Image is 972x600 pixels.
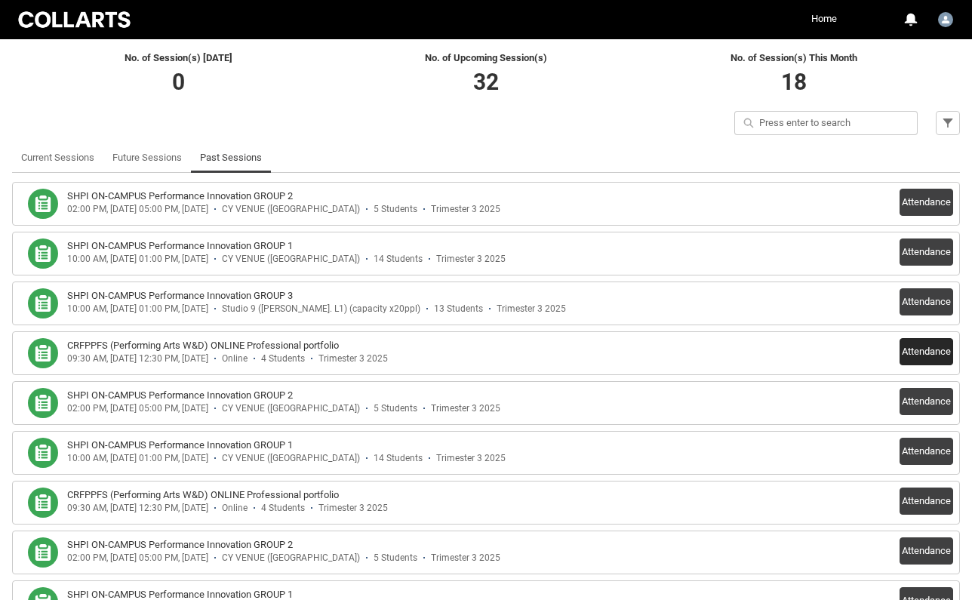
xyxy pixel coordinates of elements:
[261,503,305,514] div: 4 Students
[125,52,232,63] span: No. of Session(s) [DATE]
[112,143,182,173] a: Future Sessions
[938,12,953,27] img: Naomi.Edwards
[431,403,500,414] div: Trimester 3 2025
[67,238,293,254] h3: SHPI ON-CAMPUS Performance Innovation GROUP 1
[900,189,953,216] button: Attendance
[222,552,360,564] div: CY VENUE ([GEOGRAPHIC_DATA])
[200,143,262,173] a: Past Sessions
[318,503,388,514] div: Trimester 3 2025
[261,353,305,365] div: 4 Students
[21,143,94,173] a: Current Sessions
[67,388,293,403] h3: SHPI ON-CAMPUS Performance Innovation GROUP 2
[103,143,191,173] li: Future Sessions
[67,537,293,552] h3: SHPI ON-CAMPUS Performance Innovation GROUP 2
[900,288,953,315] button: Attendance
[434,303,483,315] div: 13 Students
[67,353,208,365] div: 09:30 AM, [DATE] 12:30 PM, [DATE]
[222,353,248,365] div: Online
[67,254,208,265] div: 10:00 AM, [DATE] 01:00 PM, [DATE]
[222,503,248,514] div: Online
[436,453,506,464] div: Trimester 3 2025
[12,143,103,173] li: Current Sessions
[431,552,500,564] div: Trimester 3 2025
[900,537,953,565] button: Attendance
[900,238,953,266] button: Attendance
[318,353,388,365] div: Trimester 3 2025
[374,254,423,265] div: 14 Students
[497,303,566,315] div: Trimester 3 2025
[67,189,293,204] h3: SHPI ON-CAMPUS Performance Innovation GROUP 2
[936,111,960,135] button: Filter
[67,453,208,464] div: 10:00 AM, [DATE] 01:00 PM, [DATE]
[900,338,953,365] button: Attendance
[734,111,918,135] input: Press enter to search
[431,204,500,215] div: Trimester 3 2025
[67,438,293,453] h3: SHPI ON-CAMPUS Performance Innovation GROUP 1
[436,254,506,265] div: Trimester 3 2025
[807,8,841,30] a: Home
[67,288,293,303] h3: SHPI ON-CAMPUS Performance Innovation GROUP 3
[374,453,423,464] div: 14 Students
[374,204,417,215] div: 5 Students
[900,438,953,465] button: Attendance
[222,204,360,215] div: CY VENUE ([GEOGRAPHIC_DATA])
[731,52,857,63] span: No. of Session(s) This Month
[425,52,547,63] span: No. of Upcoming Session(s)
[900,488,953,515] button: Attendance
[67,403,208,414] div: 02:00 PM, [DATE] 05:00 PM, [DATE]
[222,403,360,414] div: CY VENUE ([GEOGRAPHIC_DATA])
[374,552,417,564] div: 5 Students
[222,254,360,265] div: CY VENUE ([GEOGRAPHIC_DATA])
[67,552,208,564] div: 02:00 PM, [DATE] 05:00 PM, [DATE]
[934,6,957,30] button: User Profile Naomi.Edwards
[222,453,360,464] div: CY VENUE ([GEOGRAPHIC_DATA])
[191,143,271,173] li: Past Sessions
[67,488,339,503] h3: CRFPPFS (Performing Arts W&D) ONLINE Professional portfolio
[67,204,208,215] div: 02:00 PM, [DATE] 05:00 PM, [DATE]
[172,69,185,95] span: 0
[473,69,499,95] span: 32
[67,338,339,353] h3: CRFPPFS (Performing Arts W&D) ONLINE Professional portfolio
[781,69,807,95] span: 18
[67,503,208,514] div: 09:30 AM, [DATE] 12:30 PM, [DATE]
[374,403,417,414] div: 5 Students
[222,303,420,315] div: Studio 9 ([PERSON_NAME]. L1) (capacity x20ppl)
[67,303,208,315] div: 10:00 AM, [DATE] 01:00 PM, [DATE]
[900,388,953,415] button: Attendance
